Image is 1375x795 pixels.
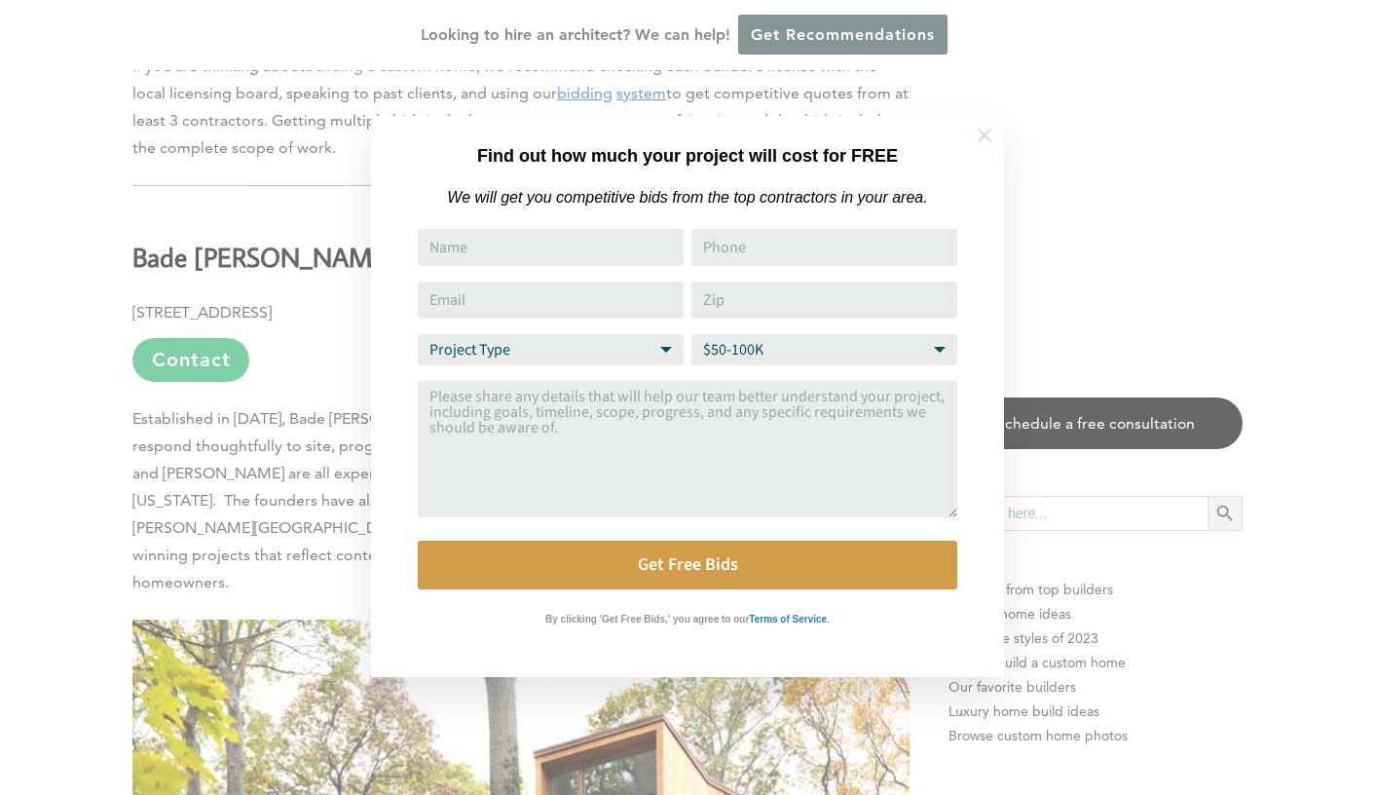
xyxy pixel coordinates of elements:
input: Zip [691,282,957,319]
strong: Find out how much your project will cost for FREE [477,146,898,166]
select: Budget Range [691,334,957,365]
iframe: Drift Widget Chat Controller [1278,698,1352,772]
input: Phone [691,229,957,266]
a: Terms of Service [749,609,827,625]
input: Name [418,229,684,266]
strong: By clicking 'Get Free Bids,' you agree to our [545,614,749,625]
button: Get Free Bids [418,541,957,589]
em: We will get you competitive bids from the top contractors in your area. [447,189,927,206]
textarea: Comment or Message [418,381,957,517]
select: Project Type [418,334,684,365]
input: Email Address [418,282,684,319]
strong: . [827,614,830,625]
button: Close [950,101,1019,170]
strong: Terms of Service [749,614,827,625]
